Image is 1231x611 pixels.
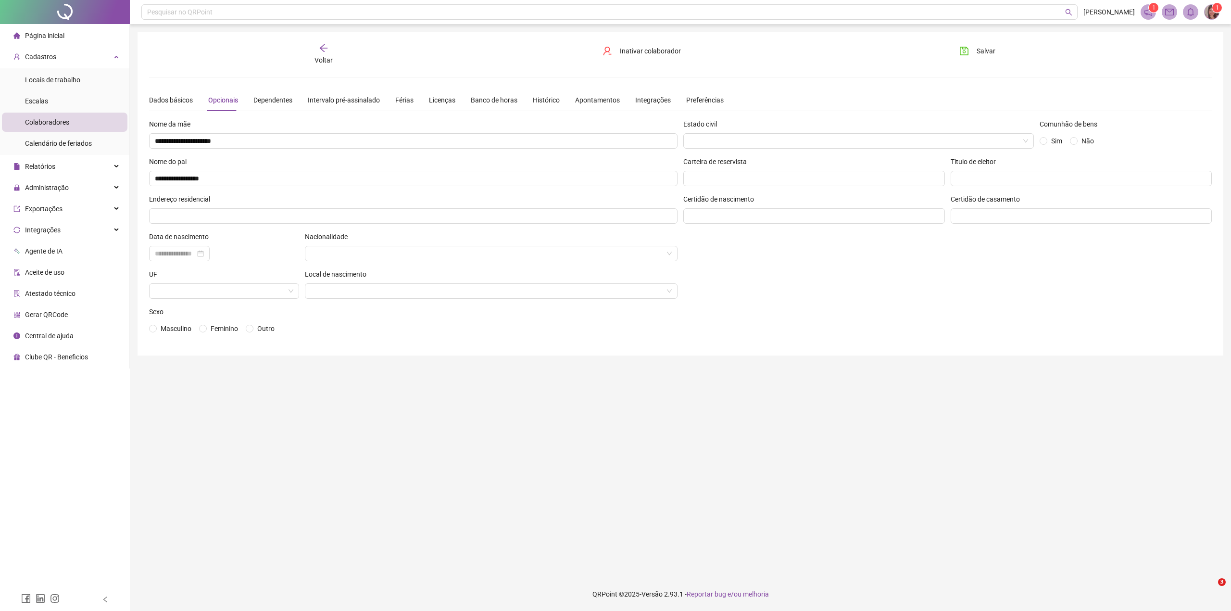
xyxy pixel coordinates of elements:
span: arrow-left [319,43,328,53]
span: Atestado técnico [25,290,75,297]
label: Certidão de casamento [951,194,1026,204]
span: Inativar colaborador [620,46,681,56]
span: Colaboradores [25,118,69,126]
span: Cadastros [25,53,56,61]
label: Carteira de reservista [683,156,753,167]
label: Certidão de nascimento [683,194,760,204]
div: Apontamentos [575,95,620,105]
span: Exportações [25,205,63,213]
span: Outro [257,325,275,332]
span: linkedin [36,594,45,603]
div: Banco de horas [471,95,517,105]
label: Nome da mãe [149,119,197,129]
span: notification [1144,8,1153,16]
button: Inativar colaborador [595,43,688,59]
label: UF [149,269,163,280]
footer: QRPoint © 2025 - 2.93.1 - [130,577,1231,611]
span: 1 [1216,4,1219,11]
span: 1 [1152,4,1156,11]
span: export [13,205,20,212]
span: Reportar bug e/ou melhoria [687,590,769,598]
span: save [959,46,969,56]
button: Salvar [952,43,1003,59]
span: Calendário de feriados [25,140,92,147]
span: Não [1081,137,1094,145]
span: mail [1165,8,1174,16]
span: [PERSON_NAME] [1083,7,1135,17]
span: info-circle [13,332,20,339]
span: audit [13,269,20,276]
div: Histórico [533,95,560,105]
span: Administração [25,184,69,191]
span: Agente de IA [25,247,63,255]
span: Aceite de uso [25,268,64,276]
label: Local de nascimento [305,269,373,280]
div: Dados básicos [149,95,193,105]
span: Integrações [25,226,61,234]
label: Sexo [149,306,170,317]
div: Integrações [635,95,671,105]
sup: Atualize o seu contato no menu Meus Dados [1212,3,1222,13]
span: user-add [13,53,20,60]
span: user-delete [603,46,612,56]
span: bell [1186,8,1195,16]
label: Data de nascimento [149,231,215,242]
span: Masculino [161,325,191,332]
div: Opcionais [208,95,238,105]
span: 3 [1218,578,1226,586]
span: search [1065,9,1072,16]
span: home [13,32,20,39]
div: Preferências [686,95,724,105]
span: Gerar QRCode [25,311,68,318]
span: facebook [21,594,31,603]
span: Locais de trabalho [25,76,80,84]
img: 77053 [1205,5,1219,19]
div: Licenças [429,95,455,105]
span: Relatórios [25,163,55,170]
label: Nacionalidade [305,231,354,242]
div: Dependentes [253,95,292,105]
span: gift [13,354,20,360]
span: instagram [50,594,60,603]
div: Intervalo pré-assinalado [308,95,380,105]
span: solution [13,290,20,297]
span: Clube QR - Beneficios [25,353,88,361]
span: Voltar [314,56,333,64]
sup: 1 [1149,3,1158,13]
span: qrcode [13,311,20,318]
label: Comunhão de bens [1040,119,1104,129]
div: Férias [395,95,414,105]
label: Endereço residencial [149,194,216,204]
label: Nome do pai [149,156,193,167]
span: left [102,596,109,603]
span: Versão [641,590,663,598]
span: Escalas [25,97,48,105]
iframe: Intercom live chat [1198,578,1221,601]
span: Página inicial [25,32,64,39]
span: Salvar [977,46,995,56]
span: sync [13,227,20,233]
label: Título de eleitor [951,156,1002,167]
span: Feminino [211,325,238,332]
label: Estado civil [683,119,723,129]
span: Central de ajuda [25,332,74,340]
span: lock [13,184,20,191]
span: file [13,163,20,170]
span: Sim [1051,137,1062,145]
